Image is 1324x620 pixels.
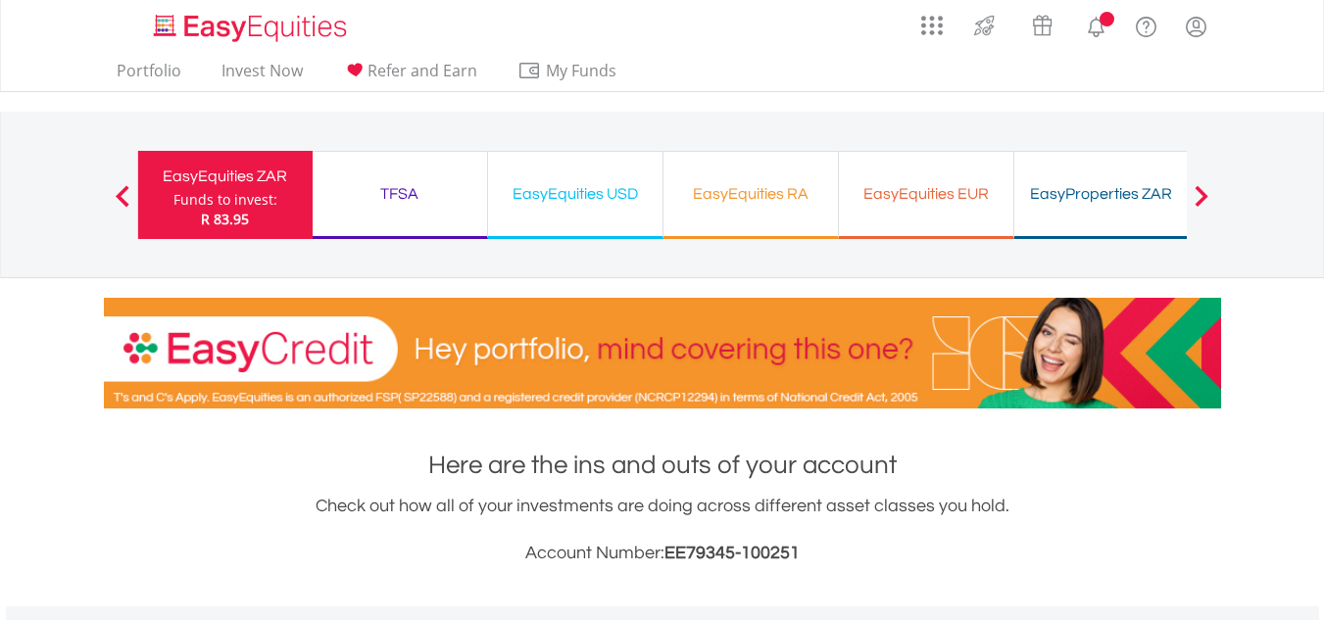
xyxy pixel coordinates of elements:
[201,210,249,228] span: R 83.95
[921,15,943,36] img: grid-menu-icon.svg
[1013,5,1071,41] a: Vouchers
[968,10,1001,41] img: thrive-v2.svg
[104,540,1221,567] h3: Account Number:
[173,190,277,210] div: Funds to invest:
[851,180,1002,208] div: EasyEquities EUR
[214,61,311,91] a: Invest Now
[150,163,301,190] div: EasyEquities ZAR
[104,493,1221,567] div: Check out how all of your investments are doing across different asset classes you hold.
[104,448,1221,483] h1: Here are the ins and outs of your account
[675,180,826,208] div: EasyEquities RA
[1171,5,1221,48] a: My Profile
[146,5,355,44] a: Home page
[150,12,355,44] img: EasyEquities_Logo.png
[324,180,475,208] div: TFSA
[500,180,651,208] div: EasyEquities USD
[1121,5,1171,44] a: FAQ's and Support
[517,58,646,83] span: My Funds
[1182,195,1221,215] button: Next
[1026,10,1058,41] img: vouchers-v2.svg
[664,544,800,562] span: EE79345-100251
[109,61,189,91] a: Portfolio
[368,60,477,81] span: Refer and Earn
[103,195,142,215] button: Previous
[1026,180,1177,208] div: EasyProperties ZAR
[104,298,1221,408] img: EasyCredit Promotion Banner
[908,5,956,36] a: AppsGrid
[1071,5,1121,44] a: Notifications
[335,61,485,91] a: Refer and Earn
